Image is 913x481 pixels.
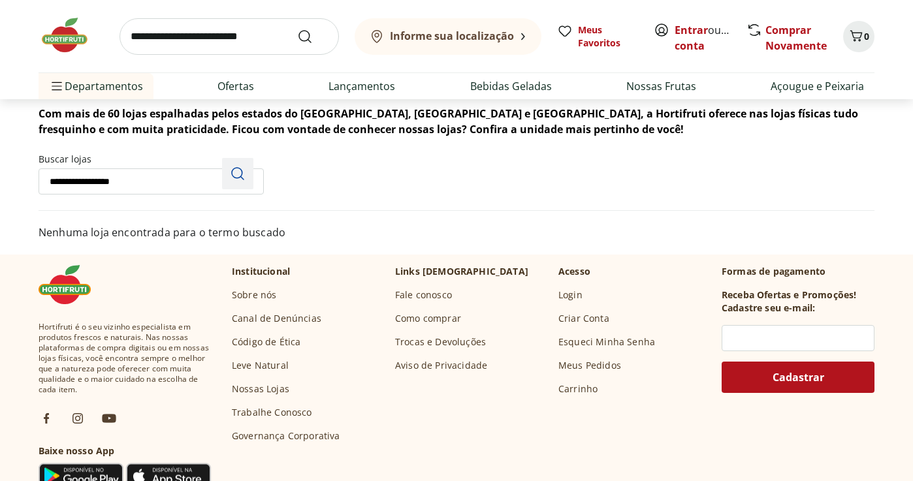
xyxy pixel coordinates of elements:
[39,265,104,304] img: Hortifruti
[232,265,290,278] p: Institucional
[558,288,583,302] a: Login
[395,335,486,349] a: Trocas e Devoluções
[328,78,395,94] a: Lançamentos
[578,23,638,50] span: Meus Favoritos
[232,312,321,325] a: Canal de Denúncias
[395,312,461,325] a: Como comprar
[395,288,452,302] a: Fale conosco
[232,382,289,396] a: Nossas Lojas
[39,411,54,426] img: fb
[232,288,276,302] a: Sobre nós
[39,226,285,238] span: Nenhuma loja encontrada para o termo buscado
[395,265,528,278] p: Links [DEMOGRAPHIC_DATA]
[557,23,638,50] a: Meus Favoritos
[101,411,117,426] img: ytb
[49,70,65,102] button: Menu
[558,335,655,349] a: Esqueci Minha Senha
[558,382,598,396] a: Carrinho
[232,359,289,372] a: Leve Natural
[390,29,514,43] b: Informe sua localização
[675,23,708,37] a: Entrar
[395,359,487,372] a: Aviso de Privacidade
[49,70,143,102] span: Departamentos
[39,444,211,458] h3: Baixe nosso App
[765,23,827,53] a: Comprar Novamente
[222,158,253,189] button: Pesquisar
[70,411,86,426] img: ig
[722,265,874,278] p: Formas de pagamento
[470,78,552,94] a: Bebidas Geladas
[675,22,733,54] span: ou
[558,359,621,372] a: Meus Pedidos
[558,265,590,278] p: Acesso
[39,106,874,137] p: Com mais de 60 lojas espalhadas pelos estados do [GEOGRAPHIC_DATA], [GEOGRAPHIC_DATA] e [GEOGRAPH...
[722,362,874,393] button: Cadastrar
[217,78,254,94] a: Ofertas
[232,335,300,349] a: Código de Ética
[297,29,328,44] button: Submit Search
[773,372,824,382] span: Cadastrar
[120,18,339,55] input: search
[864,30,869,42] span: 0
[39,168,264,194] input: Buscar lojasPesquisar
[39,322,211,395] span: Hortifruti é o seu vizinho especialista em produtos frescos e naturais. Nas nossas plataformas de...
[626,78,696,94] a: Nossas Frutas
[675,23,746,53] a: Criar conta
[39,16,104,55] img: Hortifruti
[355,18,541,55] button: Informe sua localização
[722,288,856,302] h3: Receba Ofertas e Promoções!
[558,312,609,325] a: Criar Conta
[722,302,815,315] h3: Cadastre seu e-mail:
[232,429,340,442] a: Governança Corporativa
[843,21,874,52] button: Carrinho
[232,406,312,419] a: Trabalhe Conosco
[39,153,264,194] label: Buscar lojas
[771,78,864,94] a: Açougue e Peixaria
